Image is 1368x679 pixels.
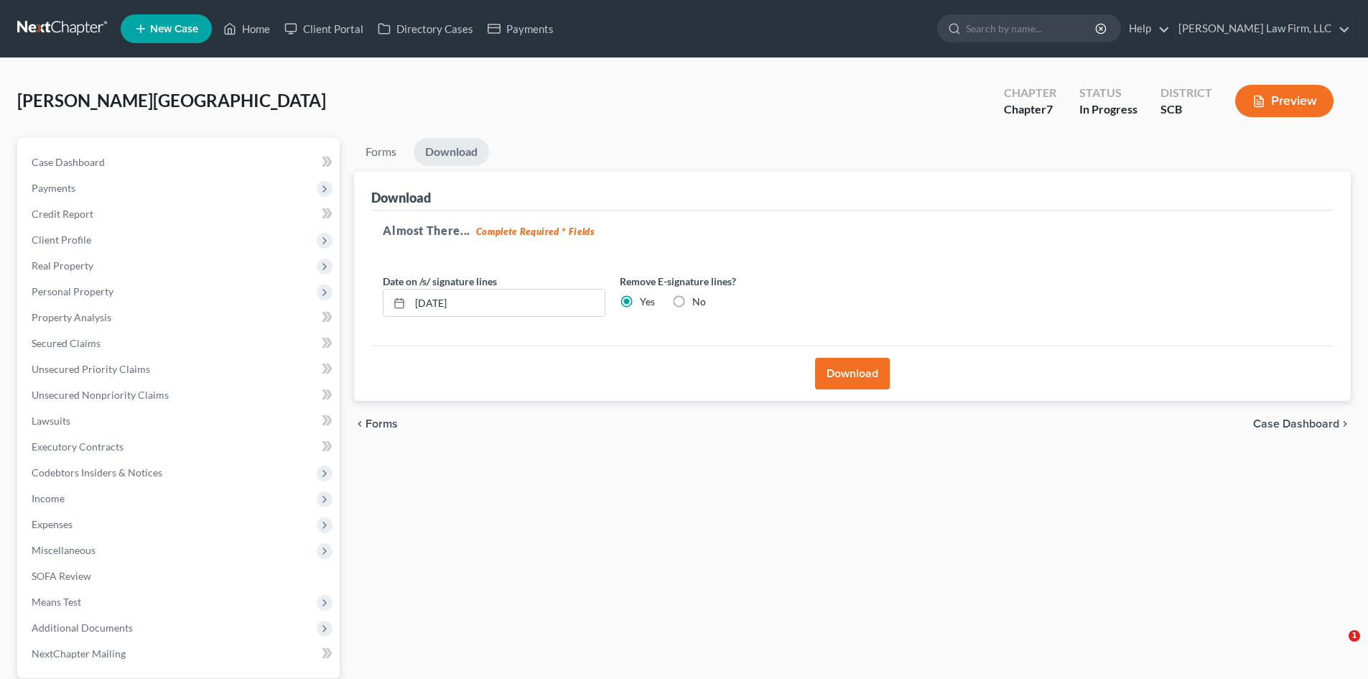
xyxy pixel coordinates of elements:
a: Client Portal [277,16,371,42]
span: SOFA Review [32,570,91,582]
a: Payments [480,16,561,42]
button: Download [815,358,890,389]
label: No [692,295,706,309]
span: Additional Documents [32,622,133,634]
input: Search by name... [966,15,1097,42]
span: Unsecured Priority Claims [32,363,150,375]
a: Lawsuits [20,408,340,434]
button: Preview [1235,85,1334,117]
a: Unsecured Nonpriority Claims [20,382,340,408]
label: Remove E-signature lines? [620,274,842,289]
span: Income [32,492,65,504]
i: chevron_left [354,418,366,430]
span: Codebtors Insiders & Notices [32,466,162,479]
span: Executory Contracts [32,440,124,453]
h5: Almost There... [383,222,1322,239]
label: Yes [640,295,655,309]
span: Miscellaneous [32,544,96,556]
div: In Progress [1079,101,1137,118]
a: Unsecured Priority Claims [20,356,340,382]
a: Executory Contracts [20,434,340,460]
div: Chapter [1004,101,1056,118]
span: Secured Claims [32,337,101,349]
button: chevron_left Forms [354,418,417,430]
span: Credit Report [32,208,93,220]
span: Payments [32,182,75,194]
span: Real Property [32,259,93,272]
span: Unsecured Nonpriority Claims [32,389,169,401]
span: 7 [1046,102,1053,116]
span: Forms [366,418,398,430]
span: Lawsuits [32,415,70,427]
span: [PERSON_NAME][GEOGRAPHIC_DATA] [17,90,326,111]
span: Personal Property [32,285,113,297]
span: Means Test [32,596,81,608]
a: Case Dashboard chevron_right [1253,418,1351,430]
span: NextChapter Mailing [32,647,126,660]
a: Download [414,138,489,166]
div: SCB [1160,101,1212,118]
strong: Complete Required * Fields [476,226,595,237]
input: MM/DD/YYYY [410,290,605,317]
label: Date on /s/ signature lines [383,274,497,289]
a: SOFA Review [20,563,340,589]
a: Home [216,16,277,42]
span: 1 [1349,630,1360,642]
span: Case Dashboard [32,156,105,168]
i: chevron_right [1339,418,1351,430]
a: Case Dashboard [20,149,340,175]
span: Expenses [32,518,73,530]
a: [PERSON_NAME] Law Firm, LLC [1171,16,1350,42]
div: Status [1079,85,1137,101]
a: NextChapter Mailing [20,641,340,667]
a: Credit Report [20,201,340,227]
a: Secured Claims [20,331,340,356]
span: Client Profile [32,234,91,246]
span: Property Analysis [32,311,111,323]
span: New Case [150,24,198,34]
a: Forms [354,138,408,166]
div: District [1160,85,1212,101]
a: Help [1122,16,1170,42]
div: Download [371,189,431,206]
iframe: Intercom live chat [1319,630,1354,665]
span: Case Dashboard [1253,418,1339,430]
div: Chapter [1004,85,1056,101]
a: Property Analysis [20,305,340,331]
a: Directory Cases [371,16,480,42]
